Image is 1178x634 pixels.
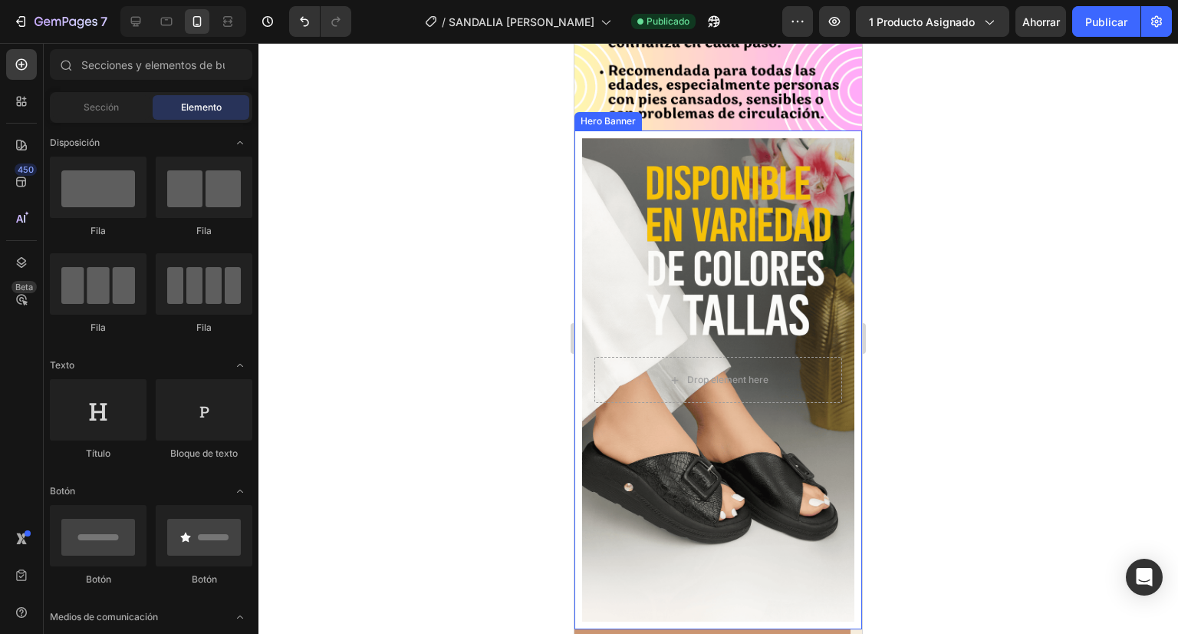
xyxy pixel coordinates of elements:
[196,225,212,236] font: Fila
[86,573,111,585] font: Botón
[15,282,33,292] font: Beta
[228,479,252,504] span: Abrir con palanca
[647,15,689,27] font: Publicado
[289,6,351,37] div: Deshacer/Rehacer
[50,49,252,80] input: Secciones y elementos de búsqueda
[50,137,100,148] font: Disposición
[18,164,34,175] font: 450
[442,15,446,28] font: /
[90,322,106,333] font: Fila
[1015,6,1066,37] button: Ahorrar
[1072,6,1140,37] button: Publicar
[6,6,114,37] button: 7
[90,225,106,236] font: Fila
[181,101,222,113] font: Elemento
[228,605,252,629] span: Abrir con palanca
[869,15,975,28] font: 1 producto asignado
[1126,559,1163,596] div: Abrir Intercom Messenger
[50,485,75,497] font: Botón
[196,322,212,333] font: Fila
[1022,15,1060,28] font: Ahorrar
[192,573,217,585] font: Botón
[574,43,862,634] iframe: Área de diseño
[50,359,74,371] font: Texto
[84,101,119,113] font: Sección
[170,447,238,459] font: Bloque de texto
[449,15,594,28] font: SANDALIA [PERSON_NAME]
[100,14,107,29] font: 7
[86,447,110,459] font: Título
[50,611,158,622] font: Medios de comunicación
[856,6,1009,37] button: 1 producto asignado
[1085,15,1127,28] font: Publicar
[228,353,252,378] span: Abrir con palanca
[228,130,252,155] span: Abrir con palanca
